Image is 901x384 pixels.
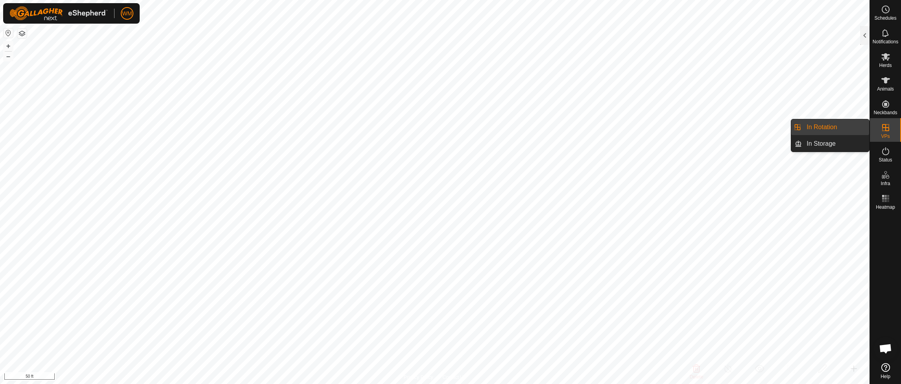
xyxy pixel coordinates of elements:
button: + [4,41,13,51]
a: In Storage [802,136,869,152]
button: Reset Map [4,28,13,38]
span: Heatmap [876,205,895,210]
span: Notifications [873,39,898,44]
span: Infra [881,181,890,186]
span: VPs [881,134,890,139]
span: In Storage [807,139,836,148]
span: Status [879,158,892,162]
div: Open chat [874,337,897,360]
span: Herds [879,63,892,68]
button: – [4,52,13,61]
span: Schedules [874,16,896,20]
img: Gallagher Logo [9,6,108,20]
a: Privacy Policy [404,374,433,381]
a: Help [870,360,901,382]
span: Neckbands [873,110,897,115]
li: In Rotation [791,119,869,135]
li: In Storage [791,136,869,152]
span: Help [881,374,890,379]
span: In Rotation [807,122,837,132]
a: Contact Us [443,374,466,381]
button: Map Layers [17,29,27,38]
span: WM [122,9,132,18]
a: In Rotation [802,119,869,135]
span: Animals [877,87,894,91]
